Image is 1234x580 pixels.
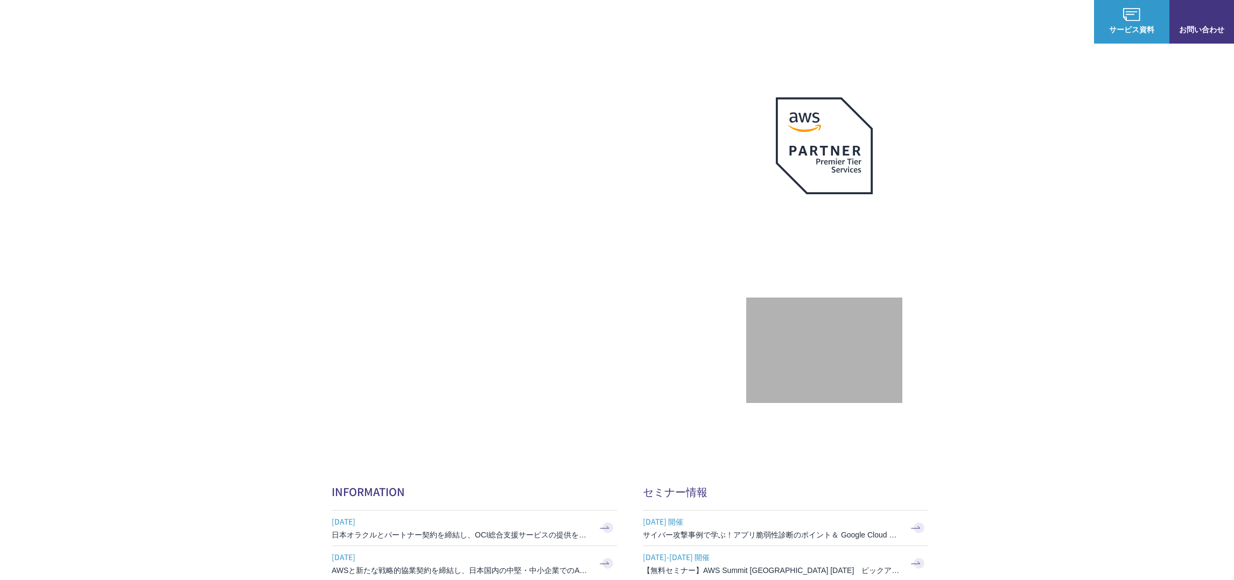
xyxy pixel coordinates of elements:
span: [DATE] [332,549,590,565]
em: AWS [812,207,837,223]
img: AWS総合支援サービス C-Chorus サービス資料 [1123,8,1140,21]
a: [DATE] 日本オラクルとパートナー契約を締結し、OCI総合支援サービスの提供を開始 [332,511,617,546]
a: AWS総合支援サービス C-Chorus NHN テコラスAWS総合支援サービス [16,9,202,34]
span: [DATE] 開催 [643,513,901,529]
span: NHN テコラス AWS総合支援サービス [124,10,202,33]
p: サービス [769,16,810,27]
h3: 日本オラクルとパートナー契約を締結し、OCI総合支援サービスの提供を開始 [332,529,590,540]
p: ナレッジ [991,16,1032,27]
h3: AWSと新たな戦略的協業契約を締結し、日本国内の中堅・中小企業でのAWS活用を加速 [332,565,590,576]
img: お問い合わせ [1193,8,1210,21]
h1: AWS ジャーニーの 成功を実現 [332,177,746,280]
a: 導入事例 [939,16,969,27]
p: 業種別ソリューション [831,16,917,27]
img: 契約件数 [768,314,881,392]
h3: 【無料セミナー】AWS Summit [GEOGRAPHIC_DATA] [DATE] ピックアップセッション [643,565,901,576]
img: AWSとの戦略的協業契約 締結 [332,313,525,365]
span: サービス資料 [1094,24,1169,35]
a: [DATE] 開催 サイバー攻撃事例で学ぶ！アプリ脆弱性診断のポイント＆ Google Cloud セキュリティ対策 [643,511,928,546]
h2: INFORMATION [332,484,617,499]
p: 最上位プレミアティア サービスパートナー [763,207,886,249]
span: [DATE]-[DATE] 開催 [643,549,901,565]
p: 強み [721,16,747,27]
p: AWSの導入からコスト削減、 構成・運用の最適化からデータ活用まで 規模や業種業態を問わない マネージドサービスで [332,119,746,166]
h2: セミナー情報 [643,484,928,499]
a: ログイン [1053,16,1083,27]
span: お問い合わせ [1169,24,1234,35]
h3: サイバー攻撃事例で学ぶ！アプリ脆弱性診断のポイント＆ Google Cloud セキュリティ対策 [643,529,901,540]
span: [DATE] [332,513,590,529]
img: AWSプレミアティアサービスパートナー [776,97,873,194]
img: AWS請求代行サービス 統合管理プラン [532,313,726,365]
